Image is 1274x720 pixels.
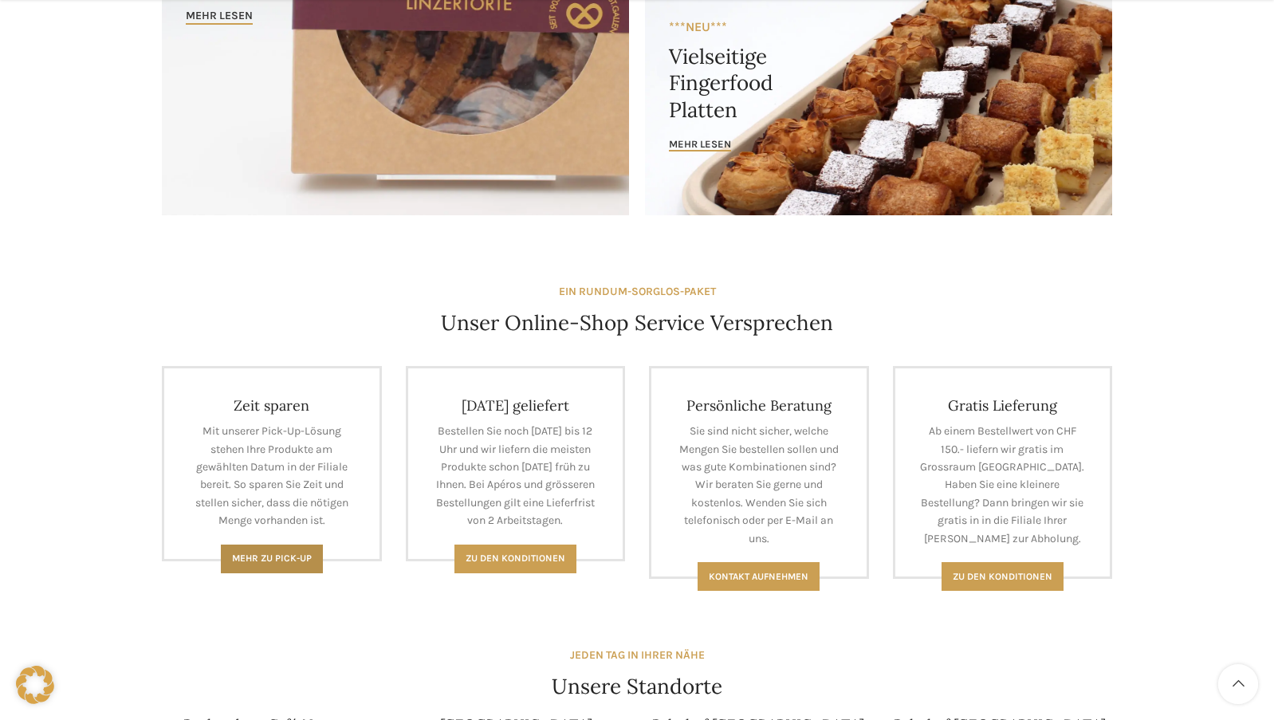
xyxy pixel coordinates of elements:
[919,396,1087,415] h4: Gratis Lieferung
[466,553,565,564] span: Zu den Konditionen
[552,672,722,701] h4: Unsere Standorte
[953,571,1052,582] span: Zu den konditionen
[1218,664,1258,704] a: Scroll to top button
[454,545,576,573] a: Zu den Konditionen
[709,571,808,582] span: Kontakt aufnehmen
[232,553,312,564] span: Mehr zu Pick-Up
[432,423,600,529] p: Bestellen Sie noch [DATE] bis 12 Uhr und wir liefern die meisten Produkte schon [DATE] früh zu Ih...
[698,562,820,591] a: Kontakt aufnehmen
[221,545,323,573] a: Mehr zu Pick-Up
[432,396,600,415] h4: [DATE] geliefert
[675,423,843,548] p: Sie sind nicht sicher, welche Mengen Sie bestellen sollen und was gute Kombinationen sind? Wir be...
[188,396,356,415] h4: Zeit sparen
[559,285,716,298] strong: EIN RUNDUM-SORGLOS-PAKET
[675,396,843,415] h4: Persönliche Beratung
[441,309,833,337] h4: Unser Online-Shop Service Versprechen
[188,423,356,529] p: Mit unserer Pick-Up-Lösung stehen Ihre Produkte am gewählten Datum in der Filiale bereit. So spar...
[919,423,1087,548] p: Ab einem Bestellwert von CHF 150.- liefern wir gratis im Grossraum [GEOGRAPHIC_DATA]. Haben Sie e...
[570,647,705,664] div: JEDEN TAG IN IHRER NÄHE
[942,562,1064,591] a: Zu den konditionen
